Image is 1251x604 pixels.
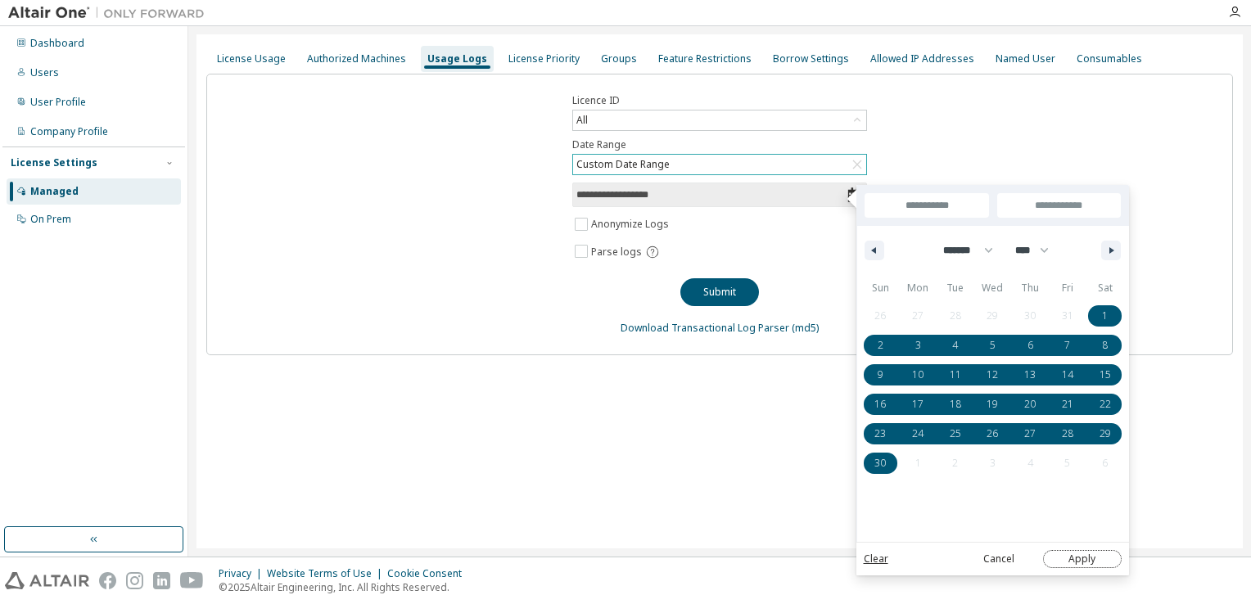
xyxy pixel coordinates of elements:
[1011,275,1049,301] span: Thu
[1062,360,1073,390] span: 14
[591,246,642,259] span: Parse logs
[862,331,900,360] button: 2
[974,360,1012,390] button: 12
[987,419,998,448] span: 26
[862,419,900,448] button: 23
[1049,390,1086,419] button: 21
[899,360,937,390] button: 10
[30,125,108,138] div: Company Profile
[856,213,873,241] span: [DATE]
[508,52,580,65] div: License Priority
[870,52,974,65] div: Allowed IP Addresses
[899,390,937,419] button: 17
[572,94,867,107] label: Licence ID
[974,390,1012,419] button: 19
[874,390,886,419] span: 16
[1100,390,1111,419] span: 22
[862,390,900,419] button: 16
[915,331,921,360] span: 3
[30,66,59,79] div: Users
[1024,419,1036,448] span: 27
[30,37,84,50] div: Dashboard
[987,390,998,419] span: 19
[30,185,79,198] div: Managed
[1049,331,1086,360] button: 7
[11,156,97,169] div: License Settings
[950,360,961,390] span: 11
[874,419,886,448] span: 23
[1011,390,1049,419] button: 20
[899,275,937,301] span: Mon
[937,331,974,360] button: 4
[1011,360,1049,390] button: 13
[573,155,866,174] div: Custom Date Range
[856,326,873,368] span: This Month
[1102,301,1108,331] span: 1
[30,96,86,109] div: User Profile
[878,331,883,360] span: 2
[126,572,143,589] img: instagram.svg
[912,360,924,390] span: 10
[862,448,900,478] button: 30
[99,572,116,589] img: facebook.svg
[680,278,759,306] button: Submit
[1011,419,1049,448] button: 27
[1086,275,1124,301] span: Sat
[621,321,789,335] a: Download Transactional Log Parser
[574,111,590,129] div: All
[387,567,472,580] div: Cookie Consent
[573,110,866,130] div: All
[792,321,819,335] a: (md5)
[996,52,1055,65] div: Named User
[572,138,867,151] label: Date Range
[773,52,849,65] div: Borrow Settings
[862,275,900,301] span: Sun
[937,360,974,390] button: 11
[874,448,886,478] span: 30
[267,567,387,580] div: Website Terms of Use
[217,52,286,65] div: License Usage
[30,213,71,226] div: On Prem
[856,283,873,326] span: Last Week
[937,390,974,419] button: 18
[864,551,888,567] a: Clear
[1027,331,1033,360] span: 6
[574,156,672,174] div: Custom Date Range
[219,567,267,580] div: Privacy
[912,419,924,448] span: 24
[1011,331,1049,360] button: 6
[1062,390,1073,419] span: 21
[856,241,873,283] span: This Week
[974,419,1012,448] button: 26
[960,551,1038,567] button: Cancel
[912,390,924,419] span: 17
[1043,550,1122,568] button: Apply
[1077,52,1142,65] div: Consumables
[219,580,472,594] p: © 2025 Altair Engineering, Inc. All Rights Reserved.
[1064,331,1070,360] span: 7
[899,419,937,448] button: 24
[1049,275,1086,301] span: Fri
[950,419,961,448] span: 25
[1086,331,1124,360] button: 8
[862,360,900,390] button: 9
[307,52,406,65] div: Authorized Machines
[5,572,89,589] img: altair_logo.svg
[1100,360,1111,390] span: 15
[153,572,170,589] img: linkedin.svg
[591,214,672,234] label: Anonymize Logs
[990,331,996,360] span: 5
[856,368,873,411] span: Last Month
[8,5,213,21] img: Altair One
[974,331,1012,360] button: 5
[658,52,752,65] div: Feature Restrictions
[937,419,974,448] button: 25
[950,390,961,419] span: 18
[1100,419,1111,448] span: 29
[1086,419,1124,448] button: 29
[1049,419,1086,448] button: 28
[899,331,937,360] button: 3
[1024,360,1036,390] span: 13
[180,572,204,589] img: youtube.svg
[974,275,1012,301] span: Wed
